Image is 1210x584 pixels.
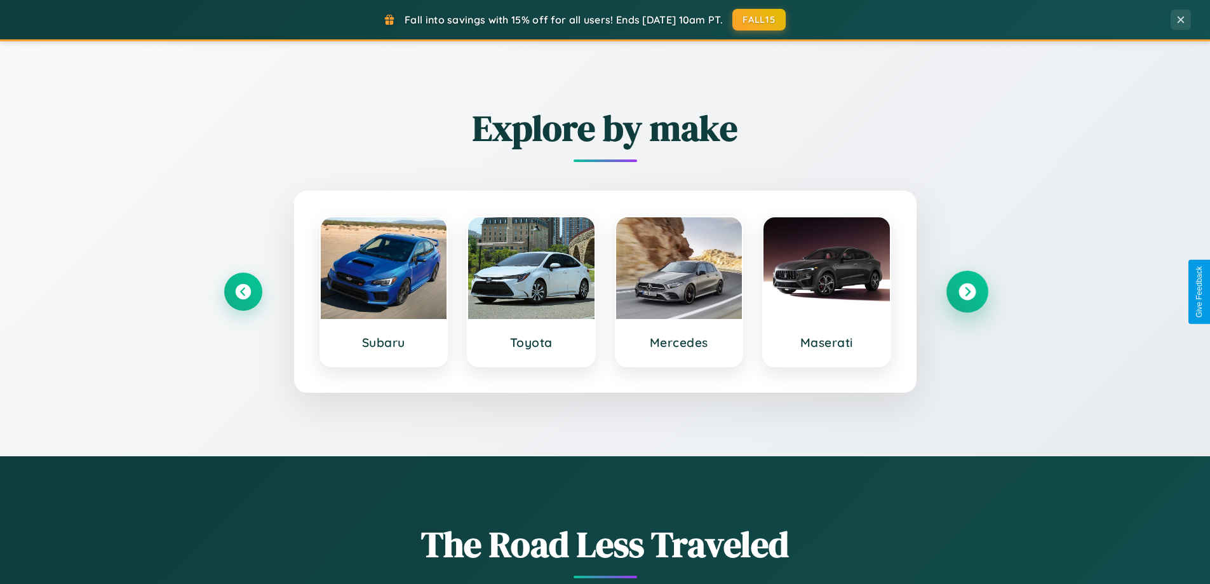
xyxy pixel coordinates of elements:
[1195,266,1204,318] div: Give Feedback
[224,104,986,153] h2: Explore by make
[481,335,582,350] h3: Toyota
[224,520,986,569] h1: The Road Less Traveled
[405,13,723,26] span: Fall into savings with 15% off for all users! Ends [DATE] 10am PT.
[732,9,786,31] button: FALL15
[333,335,434,350] h3: Subaru
[629,335,730,350] h3: Mercedes
[776,335,877,350] h3: Maserati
